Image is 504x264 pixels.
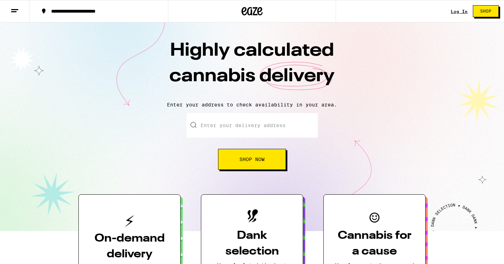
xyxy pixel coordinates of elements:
input: Enter your delivery address [187,113,318,138]
span: Shop [480,9,491,13]
button: Shop [473,5,499,17]
p: Enter your address to check availability in your area. [7,102,497,107]
a: Shop [468,5,504,17]
h3: Dank selection [212,228,292,259]
h3: Cannabis for a cause [335,228,414,259]
a: Log In [451,9,468,14]
button: Shop Now [218,149,286,170]
h1: Highly calculated cannabis delivery [129,38,374,96]
span: Shop Now [239,157,265,162]
h3: On-demand delivery [90,231,169,262]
